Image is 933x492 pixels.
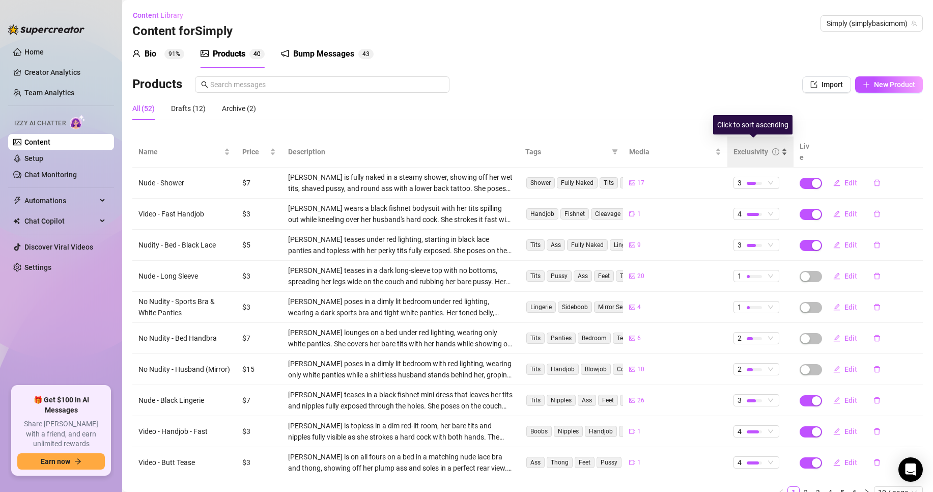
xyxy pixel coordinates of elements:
td: Nudity - Bed - Black Lace [132,230,236,261]
span: Pussy [597,457,621,468]
span: delete [873,335,881,342]
span: 2 [738,364,742,375]
span: delete [873,459,881,466]
button: delete [865,237,889,253]
span: 4 [637,303,641,312]
span: Ass [526,457,545,468]
span: Handjob [547,364,579,375]
span: 2 [738,333,742,344]
span: Teasing [613,333,642,344]
div: [PERSON_NAME] poses in a dimly lit bedroom under red lighting, wearing a dark sports bra and tigh... [288,296,513,318]
button: Content Library [132,7,191,23]
a: Home [24,48,44,56]
span: Nipples [547,395,576,406]
button: delete [865,454,889,471]
span: Name [138,146,222,157]
span: 3 [738,395,742,406]
span: picture [629,273,635,279]
span: Lingerie [610,239,639,251]
div: Exclusivity [733,146,768,157]
input: Search messages [210,79,443,90]
td: $3 [236,292,282,323]
span: Earn now [41,457,70,466]
span: 1 [738,270,742,282]
div: Products [213,48,245,60]
span: Handjob [585,426,617,437]
span: 4 [362,50,366,58]
button: delete [865,361,889,377]
span: Ass [547,239,565,251]
button: delete [865,392,889,408]
span: search [201,81,208,88]
span: delete [873,210,881,217]
a: Team Analytics [24,89,74,97]
span: Media [629,146,713,157]
span: 4 [253,50,257,58]
span: delete [873,241,881,249]
span: Feet [575,457,595,468]
span: Tits [526,239,545,251]
span: Lingerie [526,302,556,313]
div: [PERSON_NAME] teases under red lighting, starting in black lace panties and topless with her perk... [288,234,513,256]
td: $3 [236,261,282,292]
td: No Nudity - Sports Bra & White Panties [132,292,236,323]
span: delete [873,397,881,404]
span: video-camera [629,459,635,466]
span: filter [610,144,620,159]
td: $7 [236,168,282,199]
span: picture [201,49,209,58]
div: Bio [145,48,156,60]
span: Edit [844,241,857,249]
span: Couple [613,364,640,375]
span: delete [873,304,881,311]
span: Tits [526,270,545,282]
span: Topless [619,426,648,437]
div: Open Intercom Messenger [898,457,923,482]
span: Edit [844,179,857,187]
div: [PERSON_NAME] wears a black fishnet bodysuit with her tits spilling out while kneeling over her h... [288,203,513,225]
a: Content [24,138,50,146]
span: Tits [526,364,545,375]
span: Sideboob [558,302,592,313]
span: Edit [844,272,857,280]
span: notification [281,49,289,58]
span: Mirror Selfies [594,302,638,313]
button: delete [865,268,889,284]
span: delete [873,179,881,186]
span: picture [629,180,635,186]
div: [PERSON_NAME] is topless in a dim red-lit room, her bare tits and nipples fully visible as she st... [288,420,513,443]
button: Edit [825,268,865,284]
a: Chat Monitoring [24,171,77,179]
span: Chat Copilot [24,213,97,229]
button: delete [865,423,889,440]
div: Bump Messages [293,48,354,60]
span: 4 [738,457,742,468]
span: picture [629,397,635,403]
span: Tits [600,177,618,188]
span: Shower [526,177,555,188]
span: Blowjob [581,364,611,375]
span: Thong [547,457,573,468]
span: 3 [738,177,742,188]
div: [PERSON_NAME] is on all fours on a bed in a matching nude lace bra and thong, showing off her plu... [288,451,513,474]
span: Edit [844,210,857,218]
th: Live [794,136,819,168]
span: Bedroom [578,333,611,344]
span: 9 [637,240,641,250]
span: delete [873,272,881,280]
span: picture [629,242,635,248]
div: Drafts (12) [171,103,206,114]
th: Price [236,136,282,168]
span: 10 [637,365,644,374]
span: Handjob [620,395,652,406]
span: 🎁 Get $100 in AI Messages [17,395,105,415]
td: Video - Fast Handjob [132,199,236,230]
span: 1 [637,427,641,436]
span: Edit [844,427,857,435]
span: edit [833,210,840,217]
td: $7 [236,323,282,354]
span: New Product [874,80,915,89]
button: delete [865,175,889,191]
td: $7 [236,385,282,416]
span: Import [822,80,843,89]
